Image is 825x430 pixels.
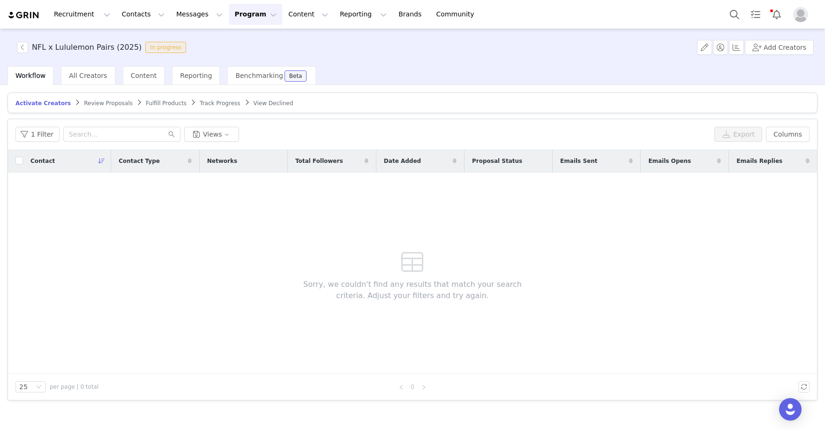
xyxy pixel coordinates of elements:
[63,127,180,142] input: Search...
[407,381,418,392] li: 0
[283,4,334,25] button: Content
[36,384,42,391] i: icon: down
[714,127,762,142] button: Export
[145,42,186,53] span: In progress
[50,383,98,391] span: per page | 0 total
[254,100,293,107] span: View Declined
[84,100,133,107] span: Review Proposals
[229,4,282,25] button: Program
[30,157,55,165] span: Contact
[15,72,45,79] span: Workflow
[779,398,802,421] div: Open Intercom Messenger
[745,4,766,25] a: Tasks
[48,4,116,25] button: Recruitment
[207,157,237,165] span: Networks
[168,131,175,138] i: icon: search
[384,157,421,165] span: Date Added
[7,11,40,20] img: grin logo
[69,72,107,79] span: All Creators
[289,279,536,301] span: Sorry, we couldn't find any results that match your search criteria. Adjust your filters and try ...
[15,100,71,107] span: Activate Creators
[393,4,430,25] a: Brands
[396,381,407,392] li: Previous Page
[334,4,392,25] button: Reporting
[15,127,60,142] button: 1 Filter
[793,7,808,22] img: placeholder-profile.jpg
[171,4,228,25] button: Messages
[472,157,522,165] span: Proposal Status
[407,382,418,392] a: 0
[724,4,745,25] button: Search
[146,100,187,107] span: Fulfill Products
[421,384,427,390] i: icon: right
[19,382,28,392] div: 25
[180,72,212,79] span: Reporting
[289,73,302,79] div: Beta
[745,40,814,55] button: Add Creators
[184,127,239,142] button: Views
[648,157,691,165] span: Emails Opens
[431,4,484,25] a: Community
[235,72,283,79] span: Benchmarking
[418,381,429,392] li: Next Page
[119,157,160,165] span: Contact Type
[766,4,787,25] button: Notifications
[787,7,817,22] button: Profile
[17,42,190,53] span: [object Object]
[398,384,404,390] i: icon: left
[766,127,810,142] button: Columns
[200,100,240,107] span: Track Progress
[131,72,157,79] span: Content
[32,42,142,53] h3: NFL x Lululemon Pairs (2025)
[116,4,170,25] button: Contacts
[560,157,597,165] span: Emails Sent
[736,157,782,165] span: Emails Replies
[295,157,343,165] span: Total Followers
